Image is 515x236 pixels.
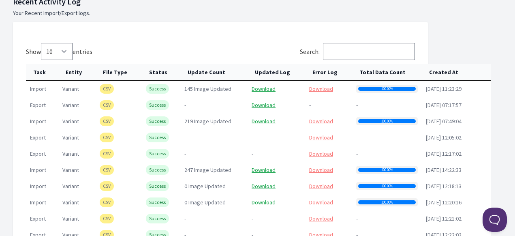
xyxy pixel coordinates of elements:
[100,197,114,207] span: CSV
[184,166,231,174] span: 247 Image Updated
[180,210,248,227] td: -
[100,165,114,175] span: CSV
[483,208,507,232] iframe: Toggle Customer Support
[26,113,58,129] td: import
[146,133,169,142] span: Success
[100,84,114,94] span: CSV
[309,150,333,157] a: Download
[300,47,415,56] label: Search:
[58,81,96,97] td: variant
[58,194,96,210] td: variant
[146,181,169,191] span: Success
[146,165,169,175] span: Success
[180,97,248,113] td: -
[358,119,416,123] div: 100.00%
[146,84,169,94] span: Success
[142,64,180,81] th: Status
[358,184,416,188] div: 100.00%
[58,178,96,194] td: variant
[100,214,114,223] span: CSV
[26,47,92,56] label: Show entries
[352,146,422,162] td: -
[58,210,96,227] td: variant
[100,133,114,142] span: CSV
[26,129,58,146] td: export
[100,149,114,159] span: CSV
[26,146,58,162] td: export
[146,100,169,110] span: Success
[252,215,253,222] span: -
[252,118,276,125] a: Download
[323,43,415,60] input: Search:
[58,146,96,162] td: variant
[184,118,231,125] span: 219 Image Updated
[305,64,352,81] th: Error Log
[252,199,276,206] a: Download
[184,182,226,190] span: 0 Image Updated
[26,81,58,97] td: import
[58,97,96,113] td: variant
[248,64,305,81] th: Updated Log
[252,182,276,190] a: Download
[309,134,333,141] a: Download
[26,64,58,81] th: Task
[309,85,333,92] a: Download
[252,134,253,141] span: -
[180,64,248,81] th: Update Count
[146,214,169,223] span: Success
[352,64,422,81] th: Total Data Count
[352,129,422,146] td: -
[58,129,96,146] td: variant
[184,85,231,92] span: 145 Image Updated
[41,43,73,60] select: Showentries
[58,162,96,178] td: variant
[180,129,248,146] td: -
[358,168,416,172] div: 100.00%
[422,97,491,113] td: [DATE] 07:17:57
[13,9,502,17] p: Your Recent Import/Export logs.
[422,129,491,146] td: [DATE] 12:05:02
[146,149,169,159] span: Success
[309,166,333,174] a: Download
[422,178,491,194] td: [DATE] 12:18:13
[26,210,58,227] td: export
[422,194,491,210] td: [DATE] 12:20:16
[184,199,226,206] span: 0 Image Updated
[422,81,491,97] td: [DATE] 11:23:29
[26,97,58,113] td: export
[309,215,333,222] a: Download
[422,113,491,129] td: [DATE] 07:49:04
[309,199,333,206] a: Download
[358,200,416,204] div: 100.00%
[309,118,333,125] a: Download
[352,210,422,227] td: -
[100,100,114,110] span: CSV
[309,101,311,109] span: -
[252,150,253,157] span: -
[358,87,416,91] div: 100.00%
[180,146,248,162] td: -
[252,166,276,174] a: Download
[96,64,142,81] th: File Type
[422,162,491,178] td: [DATE] 14:22:33
[422,210,491,227] td: [DATE] 12:21:02
[422,146,491,162] td: [DATE] 12:17:02
[100,181,114,191] span: CSV
[252,85,276,92] a: Download
[309,182,333,190] a: Download
[26,194,58,210] td: import
[26,162,58,178] td: import
[422,64,491,81] th: Created At: activate to sort column descending
[252,101,276,109] a: Download
[100,116,114,126] span: CSV
[58,113,96,129] td: variant
[146,116,169,126] span: Success
[26,178,58,194] td: import
[146,197,169,207] span: Success
[352,97,422,113] td: -
[58,64,96,81] th: Entity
